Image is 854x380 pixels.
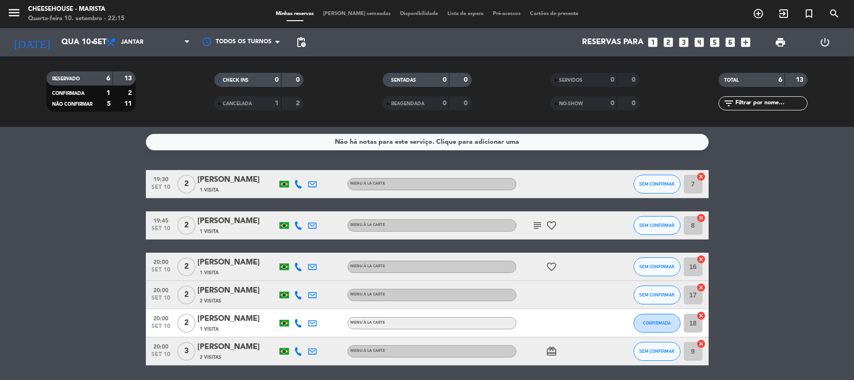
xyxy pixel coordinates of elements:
[709,36,721,48] i: looks_5
[177,314,196,333] span: 2
[177,175,196,194] span: 2
[724,78,739,83] span: TOTAL
[87,37,98,48] i: arrow_drop_down
[803,8,815,19] i: turned_in_not
[128,90,134,96] strong: 2
[696,172,706,181] i: cancel
[632,100,637,107] strong: 0
[177,257,196,276] span: 2
[546,261,557,272] i: favorite_border
[559,101,583,106] span: NO-SHOW
[52,91,84,96] span: CONFIRMADA
[647,36,659,48] i: looks_one
[634,286,680,304] button: SEM CONFIRMAR
[546,346,557,357] i: card_giftcard
[200,228,219,235] span: 1 Visita
[639,349,674,354] span: SEM CONFIRMAR
[639,181,674,186] span: SEM CONFIRMAR
[121,39,144,46] span: Jantar
[634,257,680,276] button: SEM CONFIRMAR
[639,264,674,269] span: SEM CONFIRMAR
[149,312,173,323] span: 20:00
[295,37,307,48] span: pending_actions
[177,342,196,361] span: 3
[696,311,706,320] i: cancel
[318,11,395,16] span: [PERSON_NAME] semeadas
[124,101,134,107] strong: 11
[778,8,789,19] i: exit_to_app
[52,102,92,107] span: NÃO CONFIRMAR
[149,215,173,225] span: 19:45
[643,320,671,326] span: CONFIRMADA
[796,77,805,83] strong: 13
[740,36,752,48] i: add_box
[443,77,446,83] strong: 0
[107,101,111,107] strong: 5
[28,14,125,23] div: Quarta-feira 10. setembro - 22:15
[106,90,110,96] strong: 1
[275,100,279,107] strong: 1
[395,11,443,16] span: Disponibilidade
[223,101,252,106] span: CANCELADA
[611,100,614,107] strong: 0
[829,8,840,19] i: search
[197,174,277,186] div: [PERSON_NAME]
[778,77,782,83] strong: 6
[662,36,674,48] i: looks_two
[350,321,385,325] span: MENU À LA CARTE
[296,100,302,107] strong: 2
[802,28,847,56] div: LOG OUT
[149,173,173,184] span: 19:30
[546,220,557,231] i: favorite_border
[753,8,764,19] i: add_circle_outline
[7,6,21,23] button: menu
[200,297,221,305] span: 2 Visitas
[678,36,690,48] i: looks_3
[7,32,57,53] i: [DATE]
[223,78,249,83] span: CHECK INS
[634,314,680,333] button: CONFIRMADA
[634,175,680,194] button: SEM CONFIRMAR
[391,101,424,106] span: REAGENDADA
[296,77,302,83] strong: 0
[532,220,543,231] i: subject
[350,182,385,186] span: MENU À LA CARTE
[200,269,219,277] span: 1 Visita
[443,100,446,107] strong: 0
[200,326,219,333] span: 1 Visita
[149,184,173,195] span: set 10
[632,77,637,83] strong: 0
[639,292,674,297] span: SEM CONFIRMAR
[350,349,385,353] span: MENU À LA CARTE
[639,223,674,228] span: SEM CONFIRMAR
[696,213,706,223] i: cancel
[271,11,318,16] span: Minhas reservas
[149,225,173,236] span: set 10
[723,98,734,109] i: filter_list
[693,36,705,48] i: looks_4
[488,11,525,16] span: Pré-acessos
[634,216,680,235] button: SEM CONFIRMAR
[464,100,469,107] strong: 0
[775,37,786,48] span: print
[634,342,680,361] button: SEM CONFIRMAR
[696,339,706,349] i: cancel
[724,36,736,48] i: looks_6
[696,255,706,264] i: cancel
[350,264,385,268] span: MENU À LA CARTE
[149,267,173,278] span: set 10
[52,77,80,81] span: RESERVADO
[149,341,173,351] span: 20:00
[275,77,279,83] strong: 0
[177,286,196,304] span: 2
[200,186,219,194] span: 1 Visita
[734,98,807,109] input: Filtrar por nome...
[559,78,582,83] span: SERVIDOS
[582,38,643,47] span: Reservas para
[200,354,221,361] span: 2 Visitas
[464,77,469,83] strong: 0
[197,313,277,325] div: [PERSON_NAME]
[611,77,614,83] strong: 0
[124,75,134,82] strong: 13
[819,37,831,48] i: power_settings_new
